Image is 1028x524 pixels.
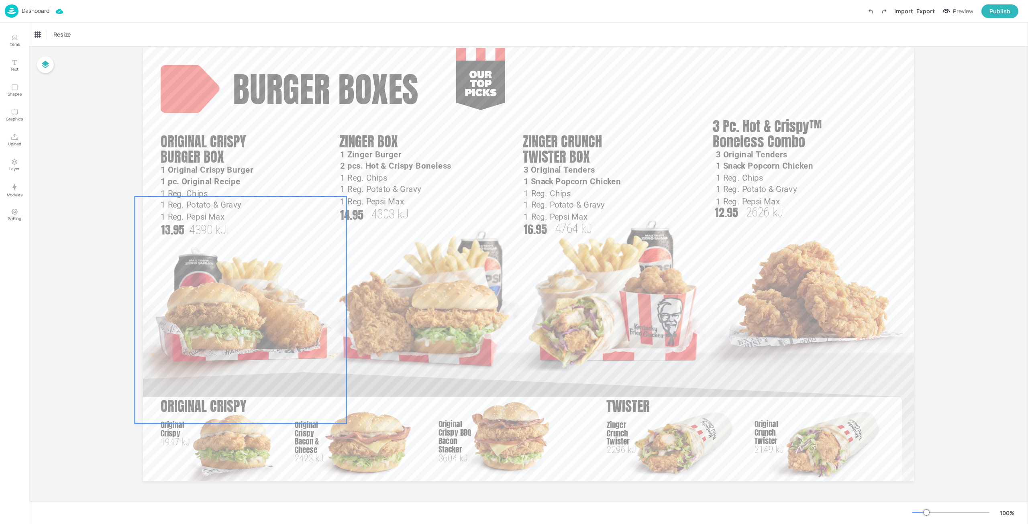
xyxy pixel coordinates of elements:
span: 1 Reg. Chips [716,173,763,182]
span: 2423 kJ [295,453,324,464]
img: 2025-08-19-17556111864401ce3js0a30zh.png [175,382,295,506]
span: 1 Reg. Chips [524,189,571,198]
span: 2626 kJ [746,205,783,219]
span: Zinger Crunch Twister [607,418,629,447]
span: 1 Reg. Pepsi Max [340,197,404,206]
img: 2025-08-20-1755654836209ta45r02a8or.webp [769,381,889,505]
span: 1 Reg. Potato & Gravy [340,185,421,194]
span: 1 Reg. Pepsi Max [524,212,587,221]
span: Resize [52,30,72,39]
span: 1 Reg. Potato & Gravy [161,200,242,209]
img: 2025-08-20-1755652361187kebcj4a1ug.webp [317,181,528,409]
span: 3604 kJ [439,453,468,464]
span: 13.95 [161,221,184,239]
span: 1 Zinger Burger [340,150,402,159]
span: Original Crispy BBQ Bacon Stacker [439,418,471,455]
img: 2025-08-18-1755502760605f857g3tbzbo.png [705,181,917,409]
img: 2025-08-20-1755654836198iphydnfc42e.webp [622,382,741,506]
span: 2 pcs. Hot & Crispy Boneless [340,161,451,170]
span: 16.95 [524,221,547,238]
img: 2025-08-20-175565265469047o8pfdh0xh.webp [505,181,717,409]
span: 1 Snack Popcorn Chicken [524,177,621,186]
span: 1 Reg. Pepsi Max [716,197,780,206]
span: 1 Reg. Pepsi Max [161,212,224,221]
div: Publish [989,7,1010,16]
img: 2025-08-19-1755575583614xdr7i0x1fd.png [135,196,347,424]
span: 4390 kJ [189,222,226,237]
span: 1 pc. Original Recipe [161,177,241,186]
label: Redo (Ctrl + Y) [877,4,891,18]
div: 100 % [997,509,1017,517]
span: 1 Reg. Chips [161,189,208,198]
span: Zinger Box [339,131,398,152]
span: 1 Snack Popcorn Chicken [716,161,813,170]
span: Original Crispy [161,396,247,417]
button: Preview [938,5,978,17]
div: Preview [953,7,973,16]
img: 2025-08-20-1755654839878qh84220iur.webp [461,386,559,489]
button: Publish [981,4,1018,18]
span: 2296 kJ [607,444,636,455]
label: Undo (Ctrl + Z) [864,4,877,18]
span: 1 Reg. Chips [340,173,387,182]
span: Burger Boxes [233,63,418,115]
span: 2149 kJ [755,444,784,455]
span: Original Crispy Burger Box [161,131,246,167]
span: 1 Original Crispy Burger [161,165,254,174]
span: 3 Original Tenders [716,150,787,159]
img: logo-86c26b7e.jpg [5,4,18,18]
span: Original Crispy Bacon & Cheese [295,418,319,455]
span: Twister [606,396,650,417]
span: 1 Reg. Potato & Gravy [716,185,797,194]
span: 1947 kJ [161,436,190,447]
span: Original Crispy [161,418,184,439]
img: 2025-08-20-1755654818004bm4hf9447qi.webp [310,383,421,504]
p: Dashboard [22,8,49,14]
span: 3 Pc. Hot & Crispy™ Boneless Combo [713,116,822,152]
span: Original Crunch Twister [755,418,778,447]
span: 3 Original Tenders [524,165,595,174]
div: Export [916,7,935,15]
span: 14.95 [340,206,363,223]
span: 1 Reg. Potato & Gravy [524,200,605,209]
div: Import [894,7,913,15]
span: 4764 kJ [555,222,592,236]
span: Zinger Crunch Twister Box [523,131,602,167]
span: 12.95 [715,204,738,221]
span: 4303 kJ [371,207,409,221]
